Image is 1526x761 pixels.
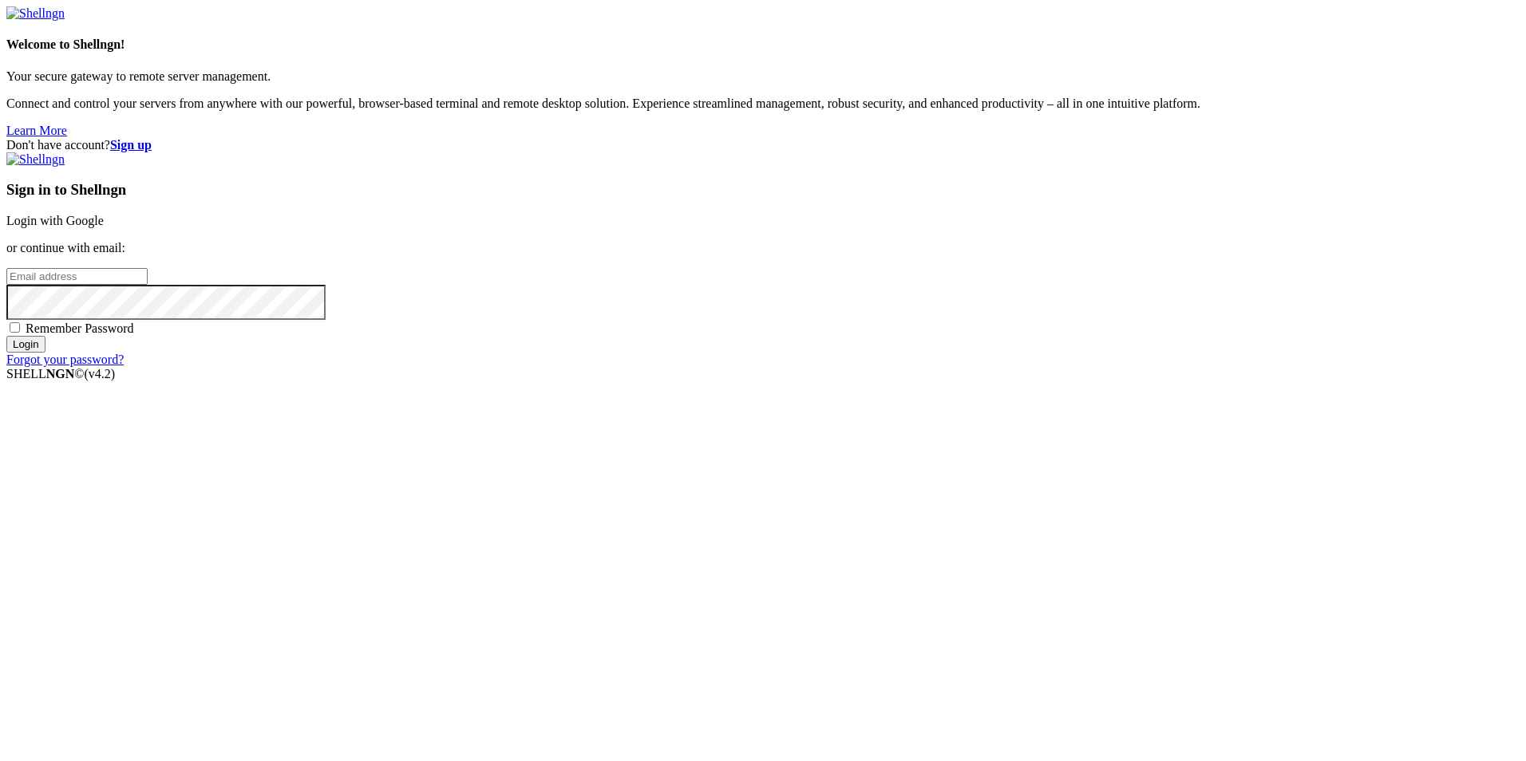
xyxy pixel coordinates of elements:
div: Don't have account? [6,138,1520,152]
p: or continue with email: [6,241,1520,255]
span: Remember Password [26,321,134,335]
input: Email address [6,268,148,285]
a: Forgot your password? [6,353,124,366]
img: Shellngn [6,6,65,21]
p: Your secure gateway to remote server management. [6,69,1520,84]
input: Login [6,336,45,353]
a: Sign up [110,138,152,152]
a: Login with Google [6,214,104,227]
a: Learn More [6,124,67,137]
p: Connect and control your servers from anywhere with our powerful, browser-based terminal and remo... [6,97,1520,111]
img: Shellngn [6,152,65,167]
input: Remember Password [10,322,20,333]
h3: Sign in to Shellngn [6,181,1520,199]
b: NGN [46,367,75,380]
h4: Welcome to Shellngn! [6,37,1520,52]
span: SHELL © [6,367,115,380]
span: 4.2.0 [85,367,116,380]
